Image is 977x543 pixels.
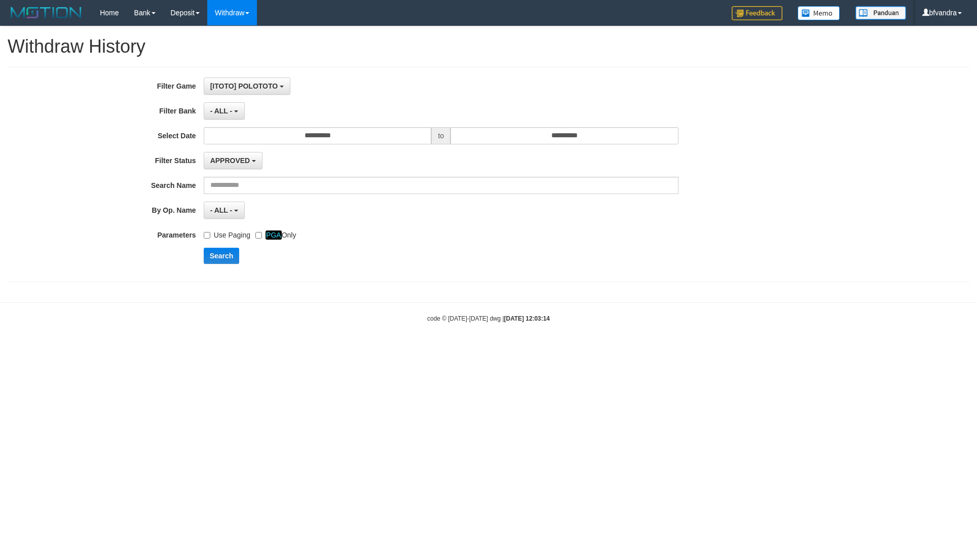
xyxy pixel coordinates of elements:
img: Feedback.jpg [732,6,782,20]
input: Use Paging [204,232,210,239]
img: Button%20Memo.svg [798,6,840,20]
span: [ITOTO] POLOTOTO [210,82,278,90]
span: - ALL - [210,107,233,115]
span: to [431,127,450,144]
button: APPROVED [204,152,262,169]
img: MOTION_logo.png [8,5,85,20]
button: - ALL - [204,202,245,219]
label: Use Paging [204,226,250,240]
span: - ALL - [210,206,233,214]
button: - ALL - [204,102,245,120]
span: APPROVED [210,157,250,165]
button: Search [204,248,240,264]
input: PGAOnly [255,232,262,239]
img: panduan.png [855,6,906,20]
label: Only [255,226,296,240]
button: [ITOTO] POLOTOTO [204,77,290,95]
em: PGA [266,230,282,240]
small: code © [DATE]-[DATE] dwg | [427,315,550,322]
h1: Withdraw History [8,36,969,57]
strong: [DATE] 12:03:14 [504,315,550,322]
